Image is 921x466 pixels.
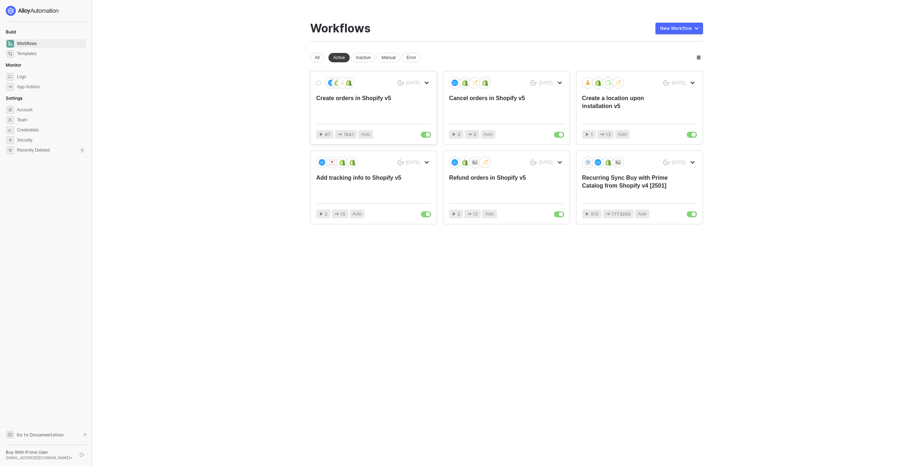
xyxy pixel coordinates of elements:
span: 12 [473,211,478,218]
span: 87 [325,131,331,138]
img: icon [349,159,355,166]
img: icon [328,80,335,86]
span: Go to Documentation [17,432,64,438]
img: icon [472,80,478,86]
span: 0 [473,131,476,138]
img: icon [585,159,591,166]
span: 510 [591,211,599,218]
span: settings [6,106,14,114]
span: Auto [353,211,362,218]
div: App Actions [17,84,40,90]
div: Buy With Prime User [6,449,73,455]
img: icon [615,80,621,86]
img: icon [319,159,325,166]
img: icon [472,159,478,166]
span: 10 [340,211,345,218]
span: Workflows [17,39,85,48]
img: icon [482,159,488,166]
span: Auto [361,131,370,138]
span: Credentials [17,126,85,134]
span: icon-arrow-down [690,160,695,165]
div: Active [328,53,350,62]
span: Auto [618,131,627,138]
span: 1941 [344,131,354,138]
span: logout [80,453,84,457]
span: 2 [325,211,327,218]
span: icon-success-page [530,80,537,86]
span: Auto [484,131,493,138]
span: Recently Deleted [17,147,50,153]
img: icon [595,80,601,86]
span: Logs [17,72,85,81]
img: icon [452,159,458,166]
span: Monitor [6,62,22,68]
span: icon-success-page [398,80,404,86]
span: icon-arrow-down [558,81,562,85]
div: [DATE] [406,160,420,166]
div: [EMAIL_ADDRESS][DOMAIN_NAME] • [6,455,73,460]
span: icon-success-page [530,160,537,166]
img: icon [329,159,335,166]
span: team [6,116,14,124]
span: Team [17,116,85,124]
span: icon-app-actions [338,132,342,136]
span: Auto [485,211,494,218]
span: security [6,136,14,144]
span: document-arrow [81,431,88,439]
img: icon [615,159,621,166]
span: 0 [458,131,460,138]
img: icon [595,159,601,166]
div: [DATE] [406,80,420,86]
img: icon [340,80,346,86]
span: icon-app-actions [606,212,610,216]
img: icon [462,159,468,166]
span: icon-app-actions [335,212,339,216]
div: [DATE] [539,160,553,166]
img: icon [605,159,611,166]
span: icon-app-actions [467,212,472,216]
span: icon-arrow-down [425,160,429,165]
div: Inactive [351,53,375,62]
span: marketplace [6,50,14,58]
span: icon-app-actions [6,83,14,91]
div: Error [402,53,421,62]
span: icon-arrow-down [425,81,429,85]
span: icon-arrow-down [690,81,695,85]
img: icon [462,80,468,86]
span: documentation [6,431,14,438]
a: logo [6,6,86,16]
span: icon-app-actions [600,132,604,136]
span: icon-app-actions [468,132,472,136]
a: Knowledge Base [6,430,86,439]
span: icon-logs [6,73,14,81]
div: New Workflow [660,26,692,31]
div: Add tracking info to Shopify v5 [316,174,408,198]
div: Refund orders in Shopify v5 [449,174,541,198]
span: settings [6,147,14,154]
span: Security [17,136,85,144]
span: icon-success-page [663,160,670,166]
div: [DATE] [672,160,685,166]
button: New Workflow [655,23,703,34]
div: Manual [377,53,400,62]
div: [DATE] [672,80,685,86]
span: Templates [17,49,85,58]
span: 1 [591,131,593,138]
span: Auto [638,211,647,218]
span: 1773269 [612,211,631,218]
span: icon-success-page [663,80,670,86]
img: icon [605,80,611,86]
span: credentials [6,126,14,134]
div: Create orders in Shopify v5 [316,94,408,118]
span: Build [6,29,16,35]
span: icon-arrow-down [558,160,562,165]
div: Workflows [310,22,371,35]
img: icon [345,80,352,86]
div: [DATE] [539,80,553,86]
div: All [310,53,324,62]
img: icon [482,80,488,86]
div: Cancel orders in Shopify v5 [449,94,541,118]
div: Create a location upon installation v5 [582,94,674,118]
span: Settings [6,95,22,101]
img: icon [585,80,591,86]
